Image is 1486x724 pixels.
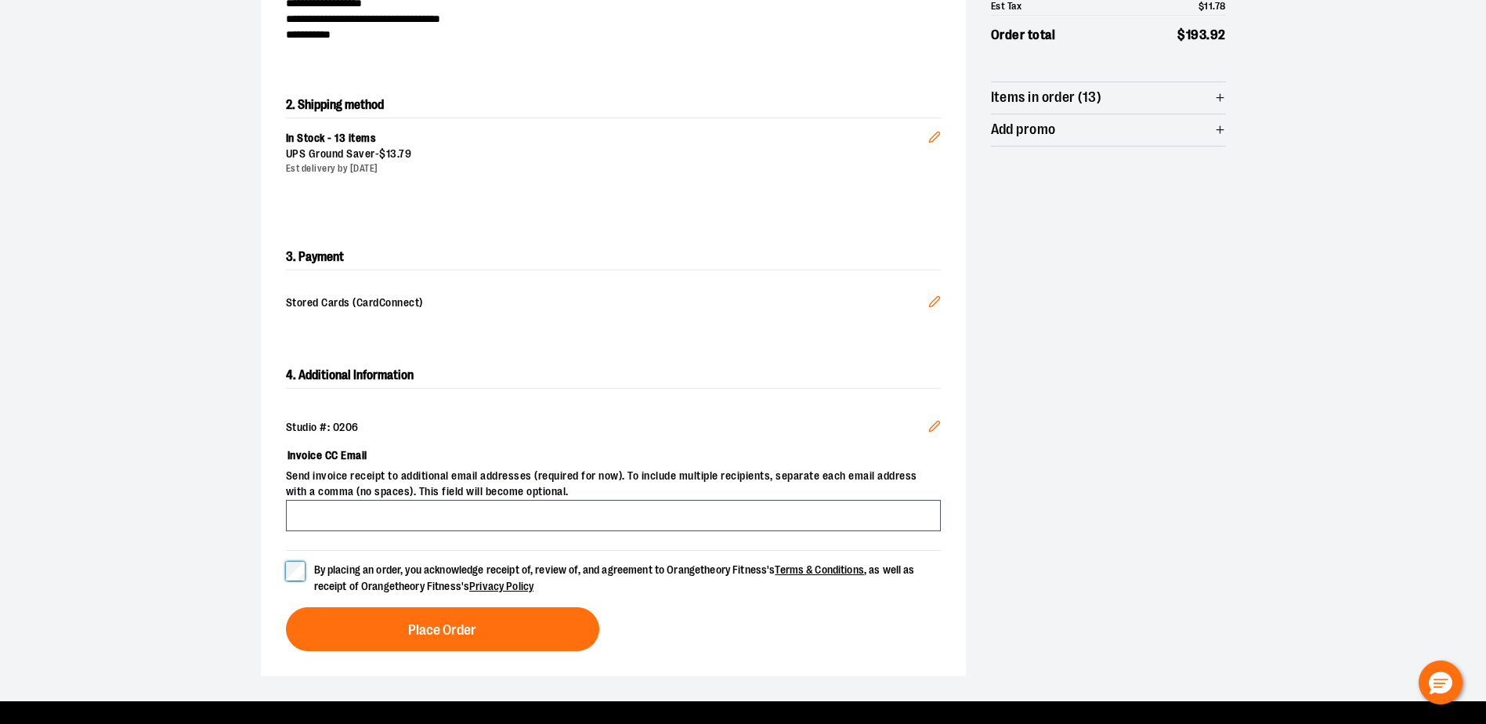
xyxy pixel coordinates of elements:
div: UPS Ground Saver - [286,147,928,162]
span: Send invoice receipt to additional email addresses (required for now). To include multiple recipi... [286,469,941,500]
span: Order total [991,25,1056,45]
div: Studio #: 0206 [286,420,941,436]
span: . [397,147,400,160]
label: Invoice CC Email [286,442,941,469]
span: 79 [399,147,411,160]
button: Edit [916,283,953,325]
button: Add promo [991,114,1226,146]
a: Terms & Conditions [775,563,864,576]
span: Add promo [991,122,1056,137]
button: Hello, have a question? Let’s chat. [1419,661,1462,704]
span: 13 [386,147,397,160]
a: Privacy Policy [469,580,533,592]
button: Items in order (13) [991,82,1226,114]
span: . [1206,27,1210,42]
input: By placing an order, you acknowledge receipt of, review of, and agreement to Orangetheory Fitness... [286,562,305,581]
button: Edit [916,407,953,450]
span: Items in order (13) [991,90,1102,105]
div: Est delivery by [DATE] [286,162,928,176]
button: Place Order [286,607,599,651]
span: 92 [1210,27,1226,42]
span: $ [379,147,386,160]
span: Place Order [408,623,476,638]
button: Edit [916,106,953,161]
h2: 4. Additional Information [286,363,941,389]
h2: 2. Shipping method [286,92,941,118]
span: $ [1177,27,1186,42]
div: In Stock - 13 items [286,131,928,147]
span: By placing an order, you acknowledge receipt of, review of, and agreement to Orangetheory Fitness... [314,563,915,592]
span: 193 [1186,27,1207,42]
h2: 3. Payment [286,244,941,270]
span: Stored Cards (CardConnect) [286,295,928,313]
